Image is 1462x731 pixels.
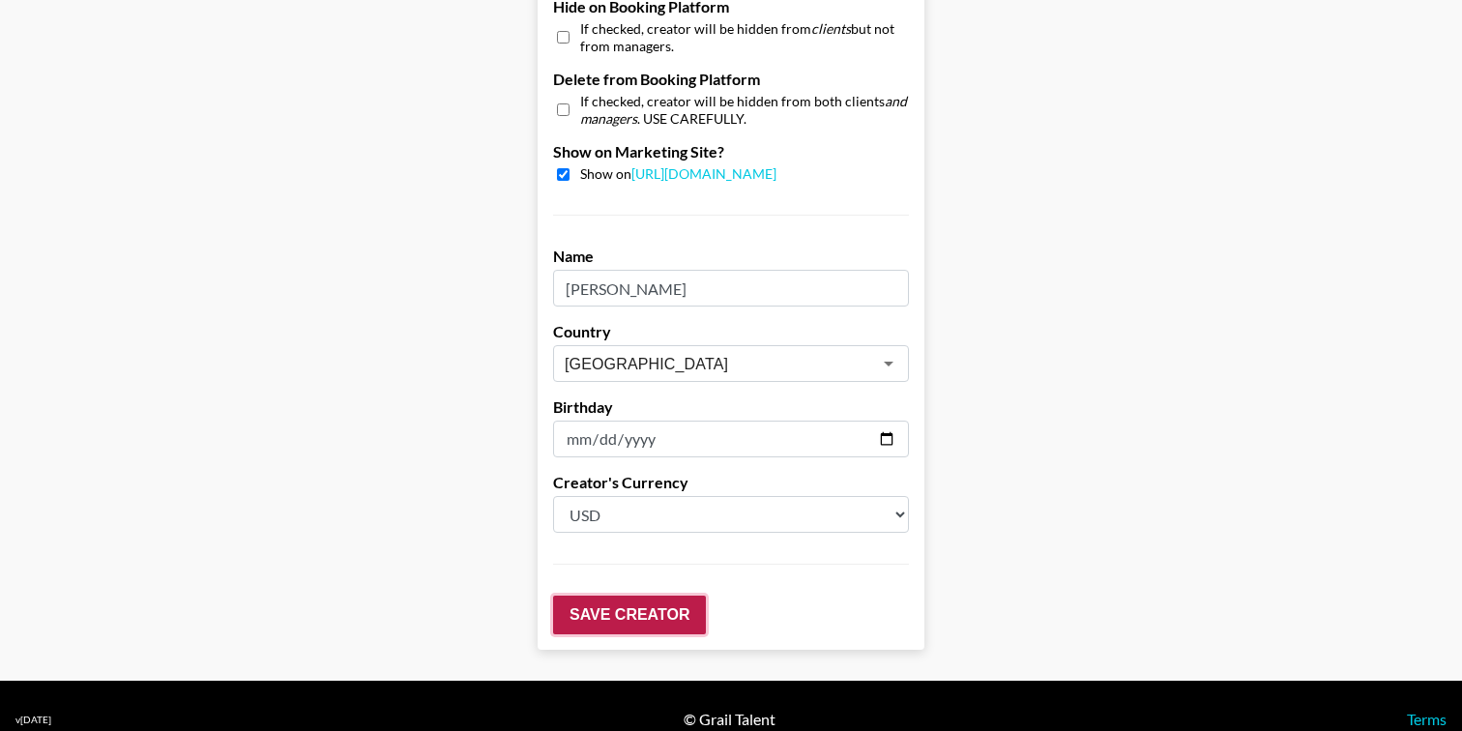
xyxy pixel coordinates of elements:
[553,70,909,89] label: Delete from Booking Platform
[580,93,909,127] span: If checked, creator will be hidden from both clients . USE CAREFULLY.
[553,322,909,341] label: Country
[1407,710,1447,728] a: Terms
[553,397,909,417] label: Birthday
[580,165,776,184] span: Show on
[553,596,706,634] input: Save Creator
[580,93,907,127] em: and managers
[553,247,909,266] label: Name
[15,714,51,726] div: v [DATE]
[684,710,775,729] div: © Grail Talent
[631,165,776,182] a: [URL][DOMAIN_NAME]
[875,350,902,377] button: Open
[811,20,851,37] em: clients
[553,473,909,492] label: Creator's Currency
[580,20,909,54] span: If checked, creator will be hidden from but not from managers.
[553,142,909,161] label: Show on Marketing Site?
